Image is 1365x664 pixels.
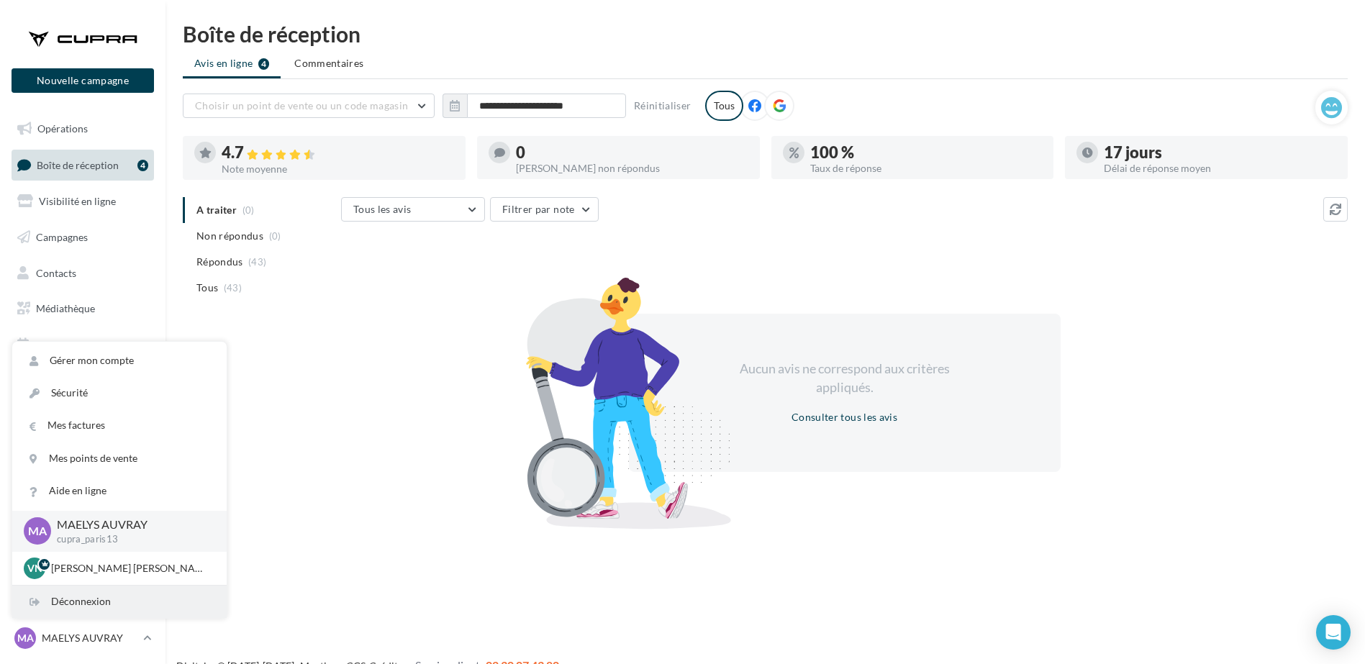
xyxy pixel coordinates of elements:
a: Mes points de vente [12,442,227,475]
a: Boîte de réception4 [9,150,157,181]
a: Campagnes DataOnDemand [9,413,157,455]
span: Tous les avis [353,203,412,215]
span: Non répondus [196,229,263,243]
span: Calendrier [36,338,84,350]
div: 17 jours [1104,145,1336,160]
span: (43) [248,256,266,268]
span: (0) [269,230,281,242]
a: Gérer mon compte [12,345,227,377]
a: Opérations [9,114,157,144]
span: Médiathèque [36,302,95,314]
button: Choisir un point de vente ou un code magasin [183,94,435,118]
span: Opérations [37,122,88,135]
a: Contacts [9,258,157,288]
span: Visibilité en ligne [39,195,116,207]
span: Répondus [196,255,243,269]
span: Boîte de réception [37,158,119,170]
div: Note moyenne [222,164,454,174]
p: [PERSON_NAME] [PERSON_NAME] [51,561,209,576]
p: cupra_paris13 [57,533,204,546]
button: Réinitialiser [628,97,697,114]
span: Choisir un point de vente ou un code magasin [195,99,408,112]
div: [PERSON_NAME] non répondus [516,163,748,173]
a: Médiathèque [9,294,157,324]
span: MA [28,523,47,540]
button: Tous les avis [341,197,485,222]
p: MAELYS AUVRAY [42,631,137,645]
a: Calendrier [9,329,157,360]
span: (43) [224,282,242,294]
div: Aucun avis ne correspond aux critères appliqués. [721,360,969,396]
button: Consulter tous les avis [786,409,903,426]
div: Délai de réponse moyen [1104,163,1336,173]
a: Mes factures [12,409,227,442]
div: 4 [137,160,148,171]
a: PLV et print personnalisable [9,365,157,408]
a: Sécurité [12,377,227,409]
button: Nouvelle campagne [12,68,154,93]
span: Contacts [36,266,76,278]
a: Visibilité en ligne [9,186,157,217]
div: Tous [705,91,743,121]
button: Filtrer par note [490,197,599,222]
div: 100 % [810,145,1043,160]
div: 4.7 [222,145,454,161]
span: Commentaires [294,56,363,71]
a: Aide en ligne [12,475,227,507]
p: MAELYS AUVRAY [57,517,204,533]
a: Campagnes [9,222,157,253]
span: Campagnes [36,231,88,243]
div: Open Intercom Messenger [1316,615,1351,650]
div: Taux de réponse [810,163,1043,173]
span: VN [27,561,42,576]
a: MA MAELYS AUVRAY [12,624,154,652]
span: Tous [196,281,218,295]
span: MA [17,631,34,645]
div: 0 [516,145,748,160]
div: Boîte de réception [183,23,1348,45]
div: Déconnexion [12,586,227,618]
